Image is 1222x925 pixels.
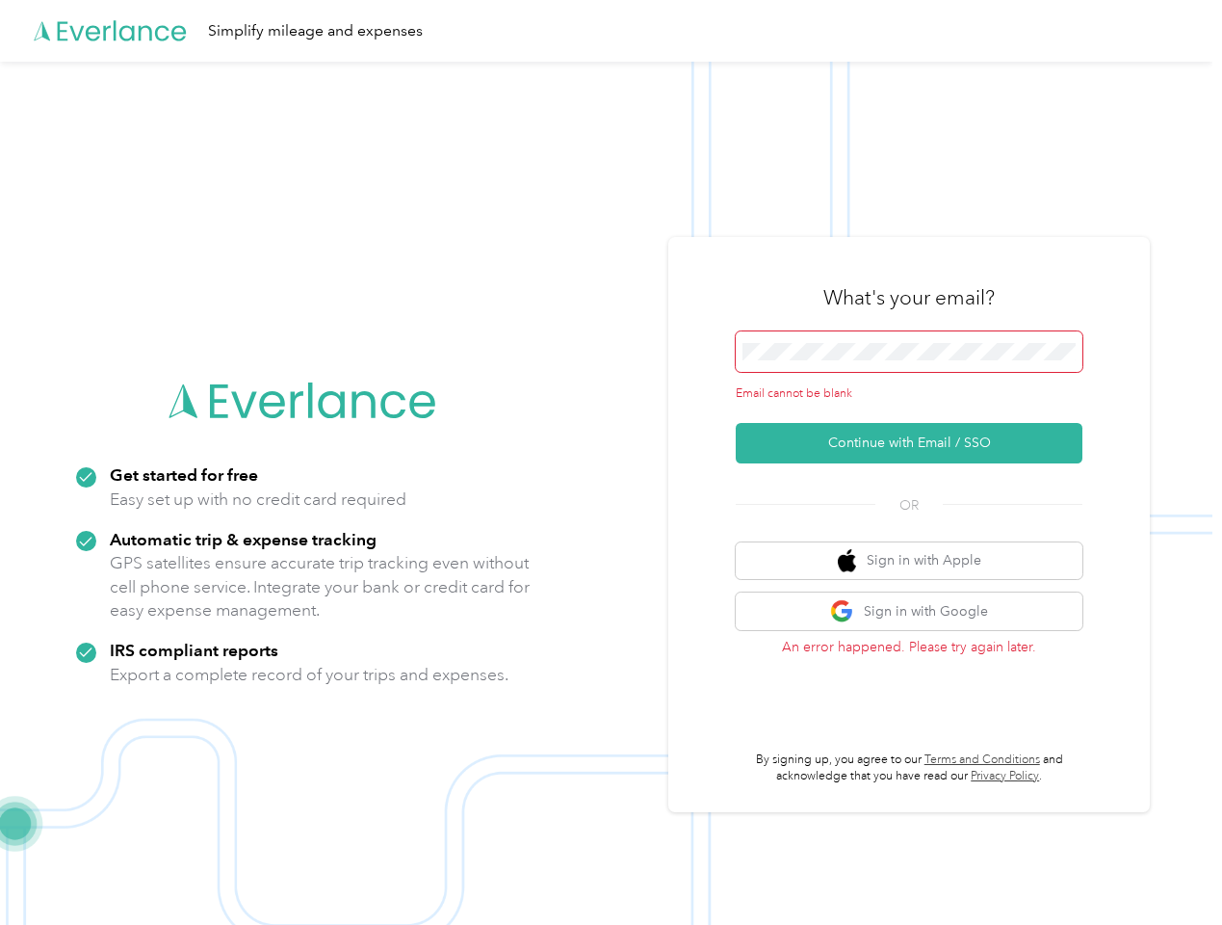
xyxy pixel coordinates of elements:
[736,542,1082,580] button: apple logoSign in with Apple
[736,637,1082,657] p: An error happened. Please try again later.
[110,551,531,622] p: GPS satellites ensure accurate trip tracking even without cell phone service. Integrate your bank...
[830,599,854,623] img: google logo
[208,19,423,43] div: Simplify mileage and expenses
[110,663,508,687] p: Export a complete record of your trips and expenses.
[736,593,1082,630] button: google logoSign in with Google
[736,752,1082,785] p: By signing up, you agree to our and acknowledge that you have read our .
[736,423,1082,463] button: Continue with Email / SSO
[971,769,1039,783] a: Privacy Policy
[110,529,377,549] strong: Automatic trip & expense tracking
[924,753,1040,767] a: Terms and Conditions
[110,488,406,512] p: Easy set up with no credit card required
[875,495,943,515] span: OR
[838,549,857,573] img: apple logo
[736,385,1082,403] div: Email cannot be blank
[110,464,258,485] strong: Get started for free
[110,640,278,660] strong: IRS compliant reports
[823,284,995,311] h3: What's your email?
